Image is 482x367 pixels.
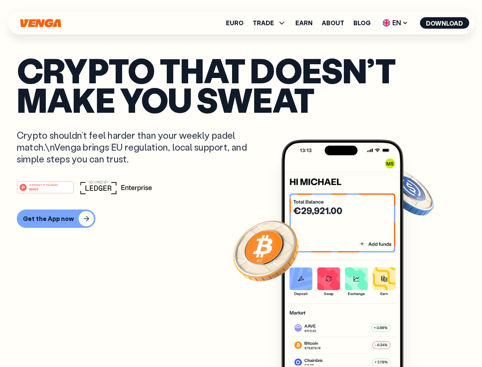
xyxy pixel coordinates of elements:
a: Get the App now [17,209,465,228]
img: flag-uk [382,19,390,27]
a: Earn [295,20,313,26]
tspan: Web3 [29,187,39,191]
a: Euro [226,20,243,26]
button: Download [420,17,469,29]
p: Crypto shouldn’t feel harder than your weekly padel match.\nVenga brings EU regulation, local sup... [17,129,258,165]
div: Get the App now [23,215,74,222]
img: USDC coin [380,164,435,219]
span: TRADE [253,20,274,26]
svg: Home [19,19,62,28]
a: #1 PRODUCT OF THE MONTHWeb3 [17,185,74,195]
img: Bitcoin [232,216,300,285]
span: EN [380,17,411,29]
a: About [322,20,344,26]
span: TRADE [253,18,286,28]
button: Get the App now [17,209,95,228]
p: Crypto that doesn’t make you sweat [17,55,465,114]
a: Blog [353,20,371,26]
tspan: #1 PRODUCT OF THE MONTH [29,183,58,186]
